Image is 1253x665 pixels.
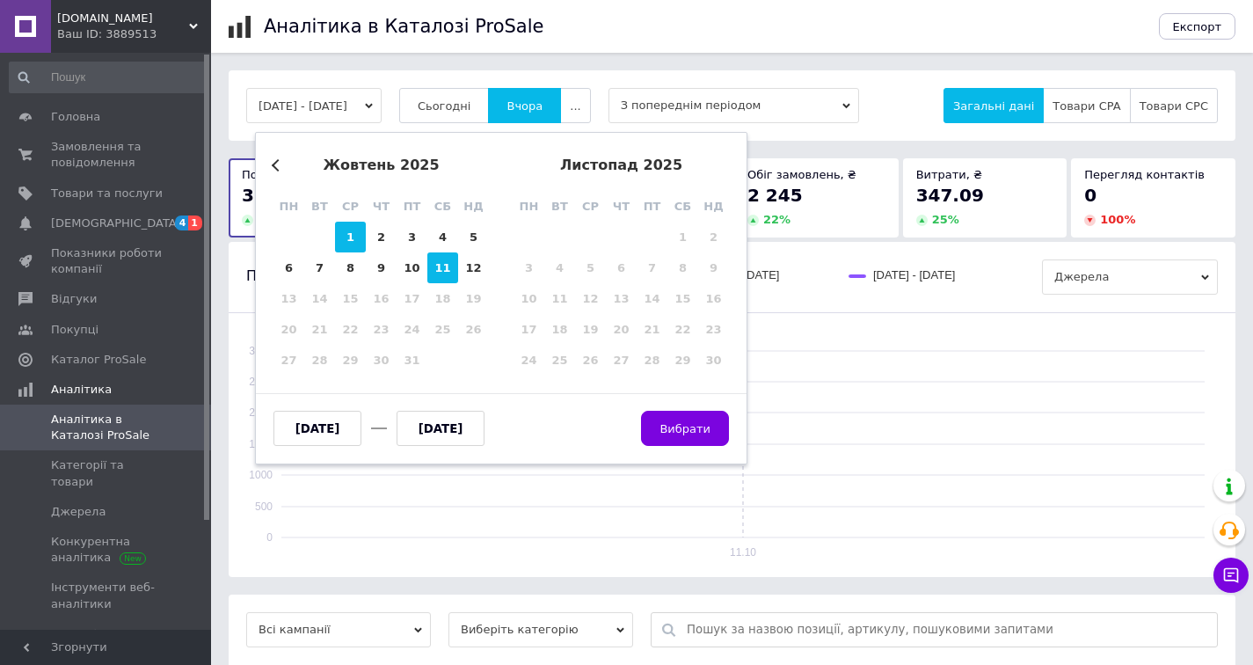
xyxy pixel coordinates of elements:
span: [DEMOGRAPHIC_DATA] [51,216,181,231]
span: Загальні дані [953,99,1034,113]
span: 4 [175,216,189,230]
div: Not available неділя, 16-е листопада 2025 р. [698,283,729,314]
span: Покази [242,168,285,181]
div: Not available середа, 29-е жовтня 2025 р. [335,345,366,376]
div: Not available четвер, 6-е листопада 2025 р. [606,252,637,283]
div: Choose субота, 11-е жовтня 2025 р. [427,252,458,283]
span: Відгуки [51,291,97,307]
span: Джерела [51,504,106,520]
div: Not available понеділок, 20-е жовтня 2025 р. [273,314,304,345]
div: Not available п’ятниця, 7-е листопада 2025 р. [637,252,667,283]
span: Витрати, ₴ [916,168,983,181]
span: Експорт [1173,20,1222,33]
input: Пошук [9,62,208,93]
div: Not available понеділок, 17-е листопада 2025 р. [514,314,544,345]
div: вт [544,191,575,222]
span: Сьогодні [418,99,471,113]
div: листопад 2025 [514,157,729,173]
span: Вчора [506,99,543,113]
span: 3 177 [242,185,297,206]
div: Not available п’ятниця, 24-е жовтня 2025 р. [397,314,427,345]
div: сб [667,191,698,222]
div: Not available вівторок, 11-е листопада 2025 р. [544,283,575,314]
div: сб [427,191,458,222]
span: Управління сайтом [51,626,163,658]
div: Choose п’ятниця, 3-є жовтня 2025 р. [397,222,427,252]
div: Not available неділя, 19-е жовтня 2025 р. [458,283,489,314]
span: Головна [51,109,100,125]
span: 22 % [763,213,790,226]
div: пт [637,191,667,222]
div: Choose вівторок, 7-е жовтня 2025 р. [304,252,335,283]
span: Обіг замовлень, ₴ [747,168,856,181]
div: Not available неділя, 9-е листопада 2025 р. [698,252,729,283]
div: Not available середа, 19-е листопада 2025 р. [575,314,606,345]
span: Замовлення та повідомлення [51,139,163,171]
div: Not available неділя, 30-е листопада 2025 р. [698,345,729,376]
div: Not available вівторок, 18-е листопада 2025 р. [544,314,575,345]
div: Not available неділя, 2-е листопада 2025 р. [698,222,729,252]
div: Not available середа, 15-е жовтня 2025 р. [335,283,366,314]
div: Not available субота, 18-е жовтня 2025 р. [427,283,458,314]
button: Вчора [488,88,561,123]
span: З попереднім періодом [608,88,859,123]
div: Choose неділя, 5-е жовтня 2025 р. [458,222,489,252]
span: 100 % [1100,213,1135,226]
div: Not available четвер, 16-е жовтня 2025 р. [366,283,397,314]
span: Покупці [51,322,98,338]
div: Not available п’ятниця, 31-е жовтня 2025 р. [397,345,427,376]
div: Not available понеділок, 24-е листопада 2025 р. [514,345,544,376]
div: Not available субота, 22-е листопада 2025 р. [667,314,698,345]
span: Товари CPA [1053,99,1120,113]
button: Сьогодні [399,88,490,123]
span: 2 245 [747,185,803,206]
div: Not available субота, 1-е листопада 2025 р. [667,222,698,252]
div: Not available середа, 12-е листопада 2025 р. [575,283,606,314]
div: Not available четвер, 23-є жовтня 2025 р. [366,314,397,345]
div: вт [304,191,335,222]
input: Пошук за назвою позиції, артикулу, пошуковими запитами [687,613,1208,647]
div: пн [514,191,544,222]
span: 25 % [932,213,959,226]
div: Not available субота, 15-е листопада 2025 р. [667,283,698,314]
div: Not available п’ятниця, 21-е листопада 2025 р. [637,314,667,345]
div: Not available вівторок, 4-е листопада 2025 р. [544,252,575,283]
div: пт [397,191,427,222]
div: ср [335,191,366,222]
div: Not available середа, 22-е жовтня 2025 р. [335,314,366,345]
div: Not available вівторок, 21-е жовтня 2025 р. [304,314,335,345]
div: Not available п’ятниця, 14-е листопада 2025 р. [637,283,667,314]
div: Choose понеділок, 6-е жовтня 2025 р. [273,252,304,283]
div: month 2025-10 [273,222,489,376]
div: Not available понеділок, 13-е жовтня 2025 р. [273,283,304,314]
div: Choose п’ятниця, 10-е жовтня 2025 р. [397,252,427,283]
span: Каталог ProSale [51,352,146,368]
div: Not available неділя, 26-е жовтня 2025 р. [458,314,489,345]
h1: Аналітика в Каталозі ProSale [264,16,543,37]
div: пн [273,191,304,222]
div: Not available субота, 8-е листопада 2025 р. [667,252,698,283]
div: month 2025-11 [514,222,729,376]
div: Not available середа, 5-е листопада 2025 р. [575,252,606,283]
button: Експорт [1159,13,1236,40]
span: Конкурентна аналітика [51,534,163,566]
text: 1000 [249,469,273,481]
div: Not available вівторок, 28-е жовтня 2025 р. [304,345,335,376]
span: Аналітика [51,382,112,398]
span: Джерела [1042,259,1218,295]
span: Всі кампанії [246,612,431,647]
div: Choose четвер, 9-е жовтня 2025 р. [366,252,397,283]
button: ... [560,88,590,123]
div: чт [366,191,397,222]
div: ср [575,191,606,222]
text: 0 [266,531,273,544]
span: ... [570,99,580,113]
button: [DATE] - [DATE] [246,88,382,123]
span: Аналітика в Каталозі ProSale [51,412,163,443]
div: Not available понеділок, 3-є листопада 2025 р. [514,252,544,283]
button: Загальні дані [943,88,1044,123]
div: Not available вівторок, 14-е жовтня 2025 р. [304,283,335,314]
div: Not available четвер, 27-е листопада 2025 р. [606,345,637,376]
div: Choose четвер, 2-е жовтня 2025 р. [366,222,397,252]
div: Not available п’ятниця, 17-е жовтня 2025 р. [397,283,427,314]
